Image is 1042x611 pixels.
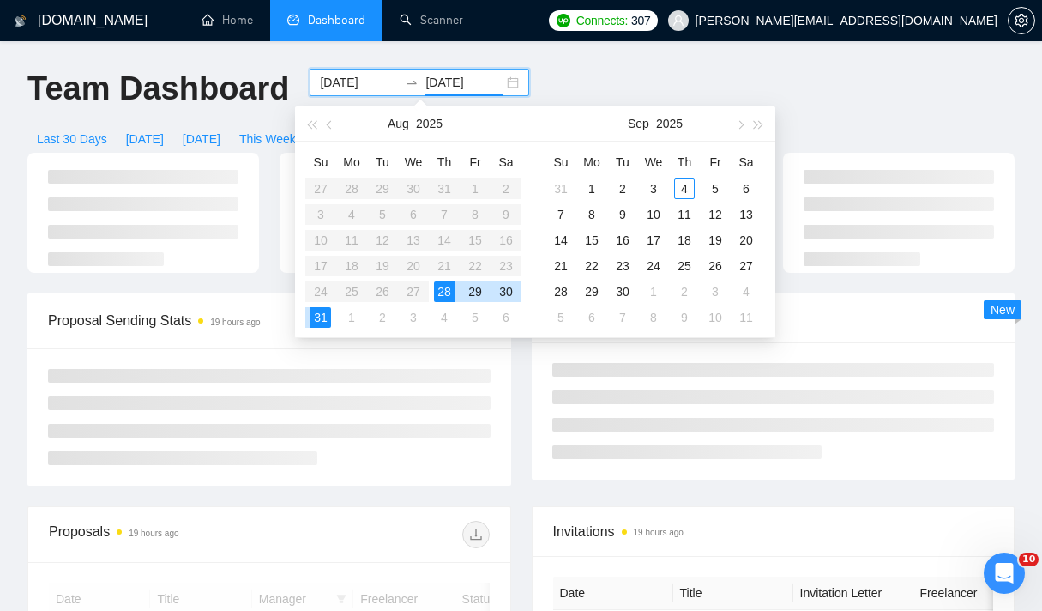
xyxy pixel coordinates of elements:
span: Connects: [576,11,628,30]
td: 2025-09-02 [367,305,398,330]
td: 2025-09-22 [576,253,607,279]
div: 11 [674,204,695,225]
td: 2025-09-08 [576,202,607,227]
div: 6 [581,307,602,328]
div: 25 [674,256,695,276]
div: 7 [551,204,571,225]
td: 2025-10-05 [545,305,576,330]
th: Su [305,148,336,176]
th: Tu [367,148,398,176]
div: 5 [705,178,726,199]
td: 2025-09-03 [638,176,669,202]
td: 2025-09-11 [669,202,700,227]
div: 20 [736,230,756,251]
div: 29 [581,281,602,302]
img: upwork-logo.png [557,14,570,27]
span: Proposal Sending Stats [48,310,297,331]
div: 31 [551,178,571,199]
th: Th [429,148,460,176]
th: Title [673,577,793,610]
div: 1 [581,178,602,199]
div: 28 [551,281,571,302]
button: [DATE] [117,125,173,153]
td: 2025-09-19 [700,227,731,253]
div: 2 [612,178,633,199]
h1: Team Dashboard [27,69,289,109]
button: setting [1008,7,1035,34]
td: 2025-10-03 [700,279,731,305]
td: 2025-09-03 [398,305,429,330]
button: Aug [388,106,409,141]
td: 2025-09-15 [576,227,607,253]
div: 7 [612,307,633,328]
div: 1 [643,281,664,302]
span: Invitations [553,521,994,542]
td: 2025-10-10 [700,305,731,330]
img: logo [15,8,27,35]
span: Dashboard [308,13,365,27]
td: 2025-08-31 [305,305,336,330]
td: 2025-09-21 [545,253,576,279]
th: We [638,148,669,176]
div: 3 [403,307,424,328]
td: 2025-09-13 [731,202,762,227]
div: 1 [341,307,362,328]
div: 12 [705,204,726,225]
span: [DATE] [126,130,164,148]
span: swap-right [405,76,419,89]
input: Start date [320,73,398,92]
div: 31 [310,307,331,328]
div: 9 [674,307,695,328]
button: 2025 [656,106,683,141]
div: 2 [674,281,695,302]
td: 2025-08-31 [545,176,576,202]
td: 2025-10-07 [607,305,638,330]
button: [DATE] [173,125,230,153]
td: 2025-09-30 [607,279,638,305]
th: Su [545,148,576,176]
td: 2025-09-02 [607,176,638,202]
td: 2025-09-10 [638,202,669,227]
div: 27 [736,256,756,276]
span: [DATE] [183,130,220,148]
td: 2025-09-18 [669,227,700,253]
div: 19 [705,230,726,251]
div: 6 [736,178,756,199]
td: 2025-09-29 [576,279,607,305]
button: Last 30 Days [27,125,117,153]
div: 6 [496,307,516,328]
td: 2025-08-29 [460,279,491,305]
time: 19 hours ago [129,529,178,538]
div: 24 [643,256,664,276]
span: setting [1009,14,1034,27]
span: 10 [1019,553,1039,566]
div: 4 [434,307,455,328]
div: 10 [705,307,726,328]
button: This Week [230,125,305,153]
td: 2025-10-11 [731,305,762,330]
td: 2025-09-06 [731,176,762,202]
td: 2025-09-26 [700,253,731,279]
th: Date [553,577,673,610]
div: 26 [705,256,726,276]
td: 2025-09-17 [638,227,669,253]
th: We [398,148,429,176]
td: 2025-09-09 [607,202,638,227]
span: This Week [239,130,296,148]
th: Fr [700,148,731,176]
div: 5 [551,307,571,328]
div: 16 [612,230,633,251]
a: setting [1008,14,1035,27]
a: searchScanner [400,13,463,27]
td: 2025-09-12 [700,202,731,227]
div: 2 [372,307,393,328]
div: 30 [496,281,516,302]
div: 28 [434,281,455,302]
div: 10 [643,204,664,225]
div: 29 [465,281,485,302]
span: New [991,303,1015,317]
button: 2025 [416,106,443,141]
div: 18 [674,230,695,251]
div: 15 [581,230,602,251]
td: 2025-09-20 [731,227,762,253]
